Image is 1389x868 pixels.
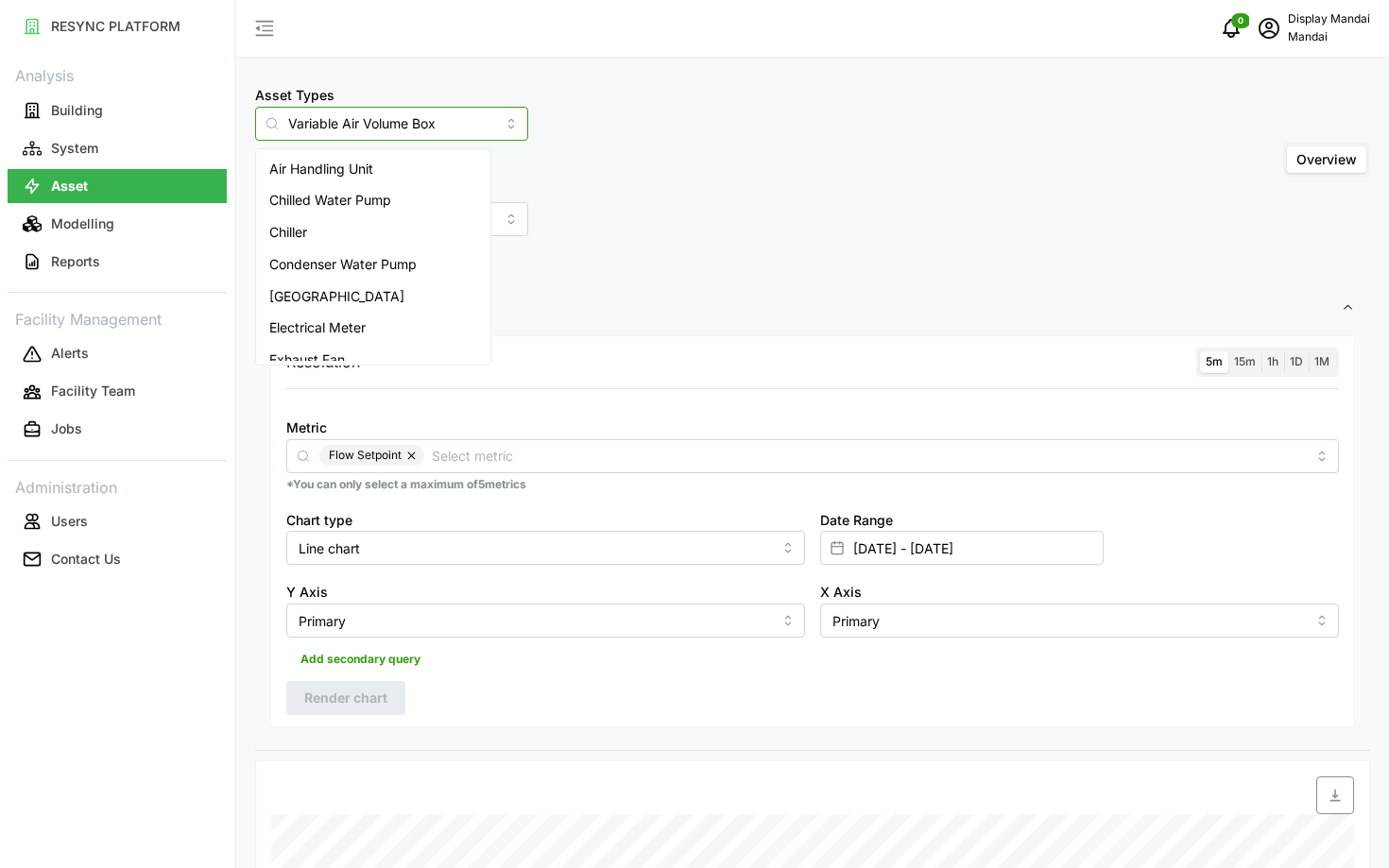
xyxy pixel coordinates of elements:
[8,375,227,409] button: Facility Team
[51,139,98,158] p: System
[269,286,404,307] span: [GEOGRAPHIC_DATA]
[8,92,227,129] a: Building
[8,337,227,371] button: Alerts
[1238,14,1243,27] span: 0
[8,413,227,447] button: Jobs
[1288,28,1370,46] p: Mandai
[8,304,227,332] p: Facility Management
[820,604,1339,638] input: Select X axis
[51,419,82,438] p: Jobs
[8,542,227,576] button: Contact Us
[269,222,307,243] span: Chiller
[1288,10,1370,28] p: Display Mandai
[1296,151,1357,167] span: Overview
[8,472,227,500] p: Administration
[8,540,227,578] a: Contact Us
[1314,354,1329,368] span: 1M
[286,604,805,638] input: Select Y axis
[51,550,121,569] p: Contact Us
[270,285,1341,332] span: Settings
[329,445,402,466] span: Flow Setpoint
[269,349,345,370] span: Exhaust Fan
[8,373,227,411] a: Facility Team
[1212,9,1250,47] button: notifications
[51,214,114,233] p: Modelling
[1206,354,1223,368] span: 5m
[51,101,103,120] p: Building
[8,502,227,540] a: Users
[8,9,227,43] button: RESYNC PLATFORM
[8,167,227,205] a: Asset
[820,582,862,603] label: X Axis
[8,129,227,167] a: System
[1267,354,1278,368] span: 1h
[286,510,352,531] label: Chart type
[51,512,88,531] p: Users
[255,85,334,106] label: Asset Types
[8,169,227,203] button: Asset
[8,60,227,88] p: Analysis
[286,477,1339,493] p: *You can only select a maximum of 5 metrics
[269,190,391,211] span: Chilled Water Pump
[286,582,328,603] label: Y Axis
[8,411,227,449] a: Jobs
[8,504,227,538] button: Users
[1234,354,1256,368] span: 15m
[8,245,227,279] button: Reports
[269,317,366,338] span: Electrical Meter
[286,531,805,565] input: Select chart type
[304,682,387,714] span: Render chart
[8,207,227,241] button: Modelling
[432,445,1306,466] input: Select metric
[269,159,373,179] span: Air Handling Unit
[8,94,227,128] button: Building
[8,8,227,45] a: RESYNC PLATFORM
[8,243,227,281] a: Reports
[51,177,88,196] p: Asset
[820,531,1104,565] input: Select date range
[51,344,89,363] p: Alerts
[255,331,1370,750] div: Settings
[286,681,405,715] button: Render chart
[286,417,327,438] label: Metric
[269,254,417,275] span: Condenser Water Pump
[1250,9,1288,47] button: schedule
[8,131,227,165] button: System
[1290,354,1303,368] span: 1D
[8,205,227,243] a: Modelling
[255,285,1370,332] button: Settings
[8,335,227,373] a: Alerts
[51,252,100,271] p: Reports
[51,17,180,36] p: RESYNC PLATFORM
[820,510,893,531] label: Date Range
[51,382,135,400] p: Facility Team
[300,646,420,672] span: Add secondary query
[286,645,435,673] button: Add secondary query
